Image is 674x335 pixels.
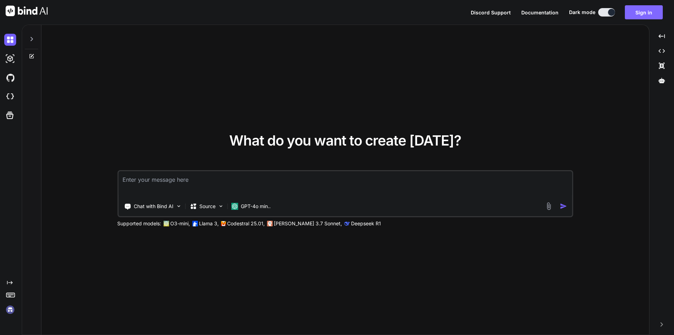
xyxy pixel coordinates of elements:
p: Chat with Bind AI [134,203,173,210]
img: Bind AI [6,6,48,16]
img: icon [560,202,567,210]
span: Discord Support [471,9,511,15]
img: claude [267,221,272,226]
p: Codestral 25.01, [227,220,265,227]
span: Dark mode [569,9,595,16]
p: Supported models: [117,220,161,227]
p: [PERSON_NAME] 3.7 Sonnet, [274,220,342,227]
button: Sign in [625,5,663,19]
img: Mistral-AI [221,221,226,226]
img: attachment [545,202,553,210]
p: Deepseek R1 [351,220,381,227]
img: Llama2 [192,221,198,226]
img: githubDark [4,72,16,84]
p: GPT-4o min.. [241,203,271,210]
p: Llama 3, [199,220,219,227]
p: O3-mini, [170,220,190,227]
button: Documentation [521,9,559,16]
img: cloudideIcon [4,91,16,103]
img: signin [4,304,16,316]
img: darkAi-studio [4,53,16,65]
img: Pick Tools [176,203,181,209]
img: claude [344,221,350,226]
span: Documentation [521,9,559,15]
img: GPT-4 [163,221,169,226]
span: What do you want to create [DATE]? [229,132,461,149]
img: darkChat [4,34,16,46]
img: GPT-4o mini [231,203,238,210]
button: Discord Support [471,9,511,16]
img: Pick Models [218,203,224,209]
p: Source [199,203,216,210]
